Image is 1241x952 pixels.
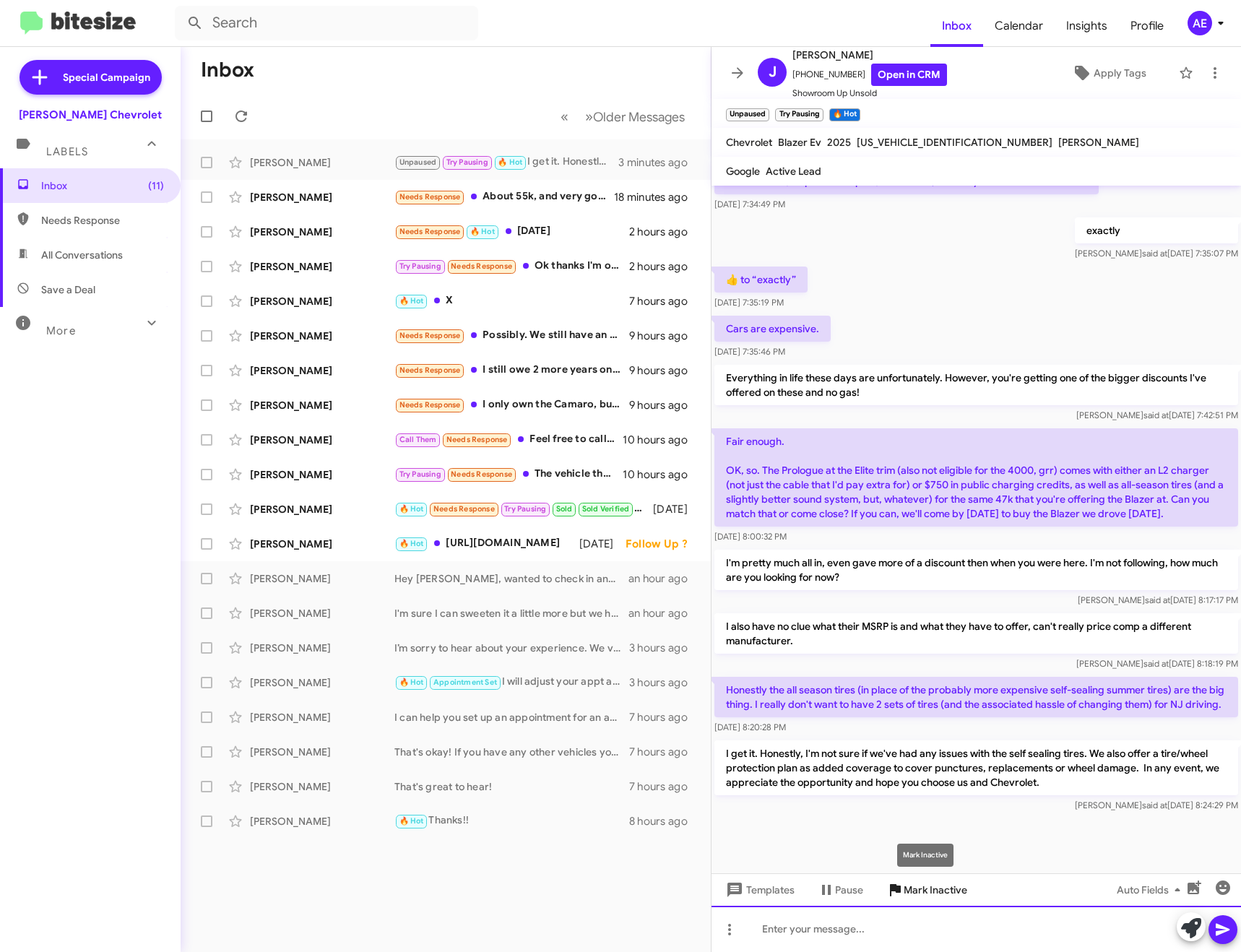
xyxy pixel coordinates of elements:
[19,108,162,122] div: [PERSON_NAME] Chevrolet
[618,155,699,170] div: 3 minutes ago
[394,501,650,517] div: I also may have solved my issue. Not confirmed yet but working to pick up [DATE] morning. Let me ...
[451,261,512,271] span: Needs Response
[829,108,860,121] small: 🔥 Hot
[394,431,623,448] div: Feel free to call me if you'd like I don't have time to come into the dealership
[766,165,821,178] span: Active Lead
[250,190,394,204] div: [PERSON_NAME]
[41,213,164,228] span: Needs Response
[399,816,424,826] span: 🔥 Hot
[250,641,394,655] div: [PERSON_NAME]
[629,398,699,412] div: 9 hours ago
[1142,800,1167,810] span: said at
[930,5,983,47] a: Inbox
[433,504,495,514] span: Needs Response
[835,877,863,903] span: Pause
[250,259,394,274] div: [PERSON_NAME]
[576,102,693,131] button: Next
[983,5,1055,47] a: Calendar
[399,331,461,340] span: Needs Response
[778,136,821,149] span: Blazer Ev
[394,258,629,274] div: Ok thanks I'm out of town I'll touch base when I'm back
[399,157,437,167] span: Unpaused
[556,504,573,514] span: Sold
[585,108,593,126] span: »
[1058,136,1139,149] span: [PERSON_NAME]
[250,745,394,759] div: [PERSON_NAME]
[394,641,629,655] div: I’m sorry to hear about your experience. We value customer feedback and would appreciate the oppo...
[394,779,629,794] div: That's great to hear!
[714,677,1238,717] p: Honestly the all season tires (in place of the probably more expensive self-sealing summer tires)...
[399,400,461,410] span: Needs Response
[628,571,699,586] div: an hour ago
[1143,410,1169,420] span: said at
[250,814,394,828] div: [PERSON_NAME]
[623,467,699,482] div: 10 hours ago
[714,531,787,542] span: [DATE] 8:00:32 PM
[1055,5,1119,47] a: Insights
[1142,248,1167,259] span: said at
[714,316,831,342] p: Cars are expensive.
[250,502,394,516] div: [PERSON_NAME]
[63,70,150,85] span: Special Campaign
[250,675,394,690] div: [PERSON_NAME]
[250,225,394,239] div: [PERSON_NAME]
[1075,800,1238,810] span: [PERSON_NAME] [DATE] 8:24:29 PM
[399,261,441,271] span: Try Pausing
[250,294,394,308] div: [PERSON_NAME]
[446,435,508,444] span: Needs Response
[1175,11,1225,35] button: AE
[394,674,629,691] div: I will adjust your appt and we look forward to seeing you then!
[1075,217,1238,243] p: exactly
[250,433,394,447] div: [PERSON_NAME]
[628,606,699,620] div: an hour ago
[1143,658,1169,669] span: said at
[897,844,954,867] div: Mark Inactive
[201,59,254,82] h1: Inbox
[399,227,461,236] span: Needs Response
[827,136,851,149] span: 2025
[553,102,693,131] nav: Page navigation example
[250,467,394,482] div: [PERSON_NAME]
[726,108,769,121] small: Unpaused
[394,745,629,759] div: That's okay! If you have any other vehicles you'd like to sell, we would love to discuss options ...
[446,157,488,167] span: Try Pausing
[714,346,785,357] span: [DATE] 7:35:46 PM
[394,813,629,829] div: Thanks!!
[1105,877,1198,903] button: Auto Fields
[629,675,699,690] div: 3 hours ago
[714,740,1238,795] p: I get it. Honestly, I'm not sure if we've had any issues with the self sealing tires. We also off...
[806,877,875,903] button: Pause
[650,502,699,516] div: [DATE]
[433,678,497,687] span: Appointment Set
[582,504,630,514] span: Sold Verified
[629,329,699,343] div: 9 hours ago
[394,606,628,620] div: I'm sure I can sweeten it a little more but we have to overcome the transmission. If the car woul...
[250,329,394,343] div: [PERSON_NAME]
[470,227,495,236] span: 🔥 Hot
[629,745,699,759] div: 7 hours ago
[250,710,394,724] div: [PERSON_NAME]
[792,64,947,86] span: [PHONE_NUMBER]
[629,641,699,655] div: 3 hours ago
[41,282,95,297] span: Save a Deal
[629,225,699,239] div: 2 hours ago
[629,779,699,794] div: 7 hours ago
[629,814,699,828] div: 8 hours ago
[714,428,1238,527] p: Fair enough. OK, so. The Prologue at the Elite trim (also not eligible for the 4000, grr) comes w...
[714,267,808,293] p: ​👍​ to “ exactly ”
[46,324,76,337] span: More
[1094,60,1146,86] span: Apply Tags
[394,223,629,240] div: [DATE]
[714,722,786,732] span: [DATE] 8:20:28 PM
[1119,5,1175,47] span: Profile
[552,102,577,131] button: Previous
[399,296,424,306] span: 🔥 Hot
[726,136,772,149] span: Chevrolet
[394,327,629,344] div: Possibly. We still have an active loan on the car.
[714,199,785,209] span: [DATE] 7:34:49 PM
[399,365,461,375] span: Needs Response
[250,363,394,378] div: [PERSON_NAME]
[394,535,579,552] div: [URL][DOMAIN_NAME]
[629,710,699,724] div: 7 hours ago
[769,61,777,84] span: J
